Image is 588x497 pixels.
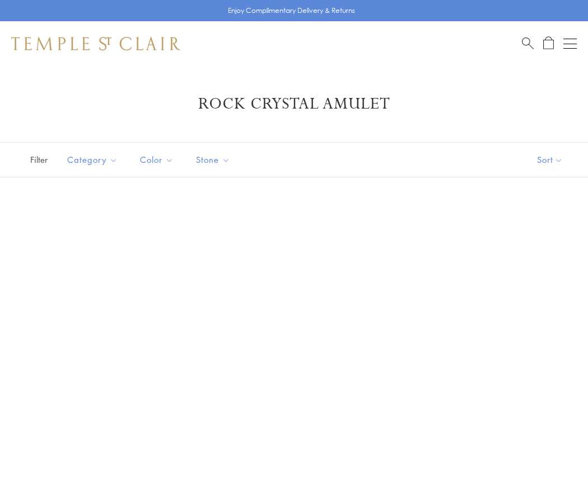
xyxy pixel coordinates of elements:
[563,37,577,50] button: Open navigation
[543,36,554,50] a: Open Shopping Bag
[28,94,560,114] h1: Rock Crystal Amulet
[11,37,180,50] img: Temple St. Clair
[134,153,182,167] span: Color
[522,36,534,50] a: Search
[190,153,239,167] span: Stone
[228,5,355,16] p: Enjoy Complimentary Delivery & Returns
[188,147,239,172] button: Stone
[132,147,182,172] button: Color
[512,143,588,177] button: Show sort by
[59,147,126,172] button: Category
[62,153,126,167] span: Category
